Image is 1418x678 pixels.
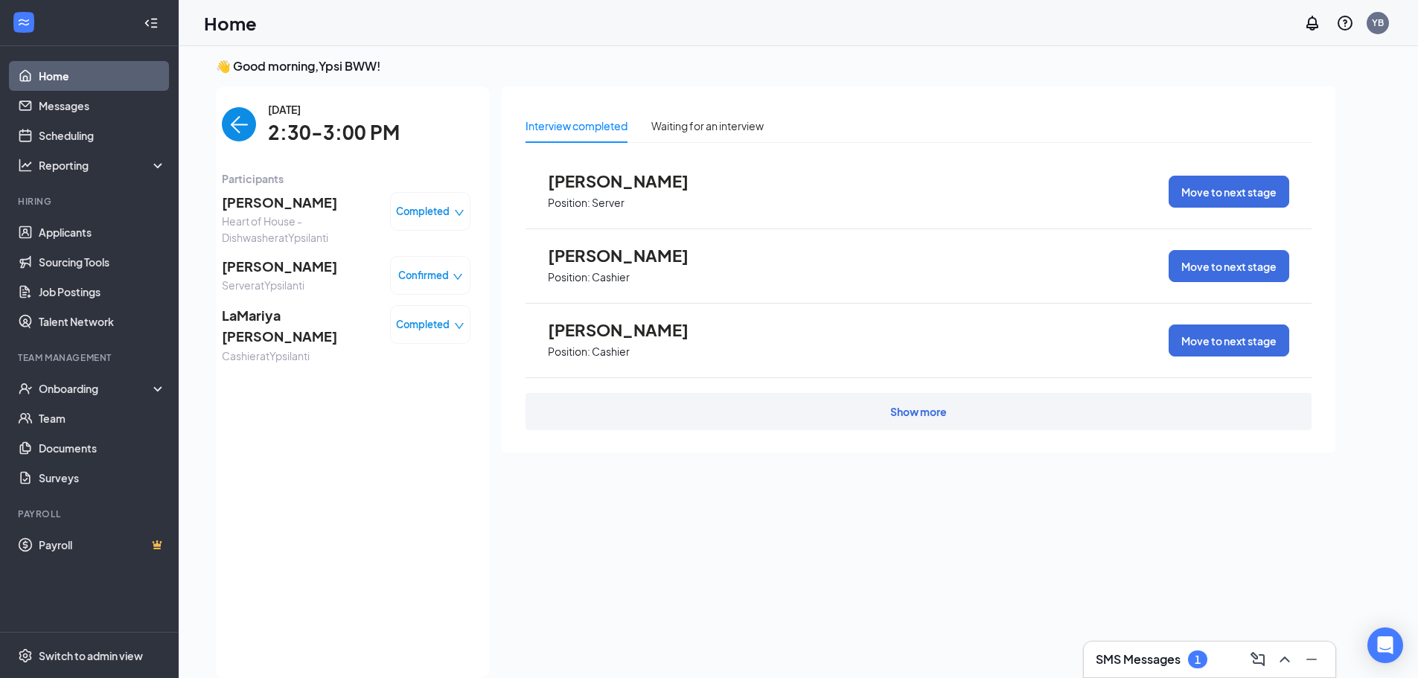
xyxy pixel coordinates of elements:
span: [PERSON_NAME] [222,192,378,213]
span: Completed [396,204,450,219]
svg: ChevronUp [1276,650,1294,668]
span: 2:30-3:00 PM [268,118,400,148]
a: Job Postings [39,277,166,307]
div: Waiting for an interview [651,118,764,134]
svg: Minimize [1303,650,1320,668]
span: Heart of House - Dishwasher at Ypsilanti [222,213,378,246]
a: Messages [39,91,166,121]
a: Talent Network [39,307,166,336]
div: Team Management [18,351,163,364]
button: Move to next stage [1169,250,1289,282]
span: [PERSON_NAME] [548,171,712,191]
p: Server [592,196,625,210]
button: Minimize [1300,647,1323,671]
span: LaMariya [PERSON_NAME] [222,305,378,348]
p: Cashier [592,270,630,284]
svg: Collapse [144,16,159,31]
button: ChevronUp [1273,647,1297,671]
div: Show more [890,404,947,419]
span: Cashier at Ypsilanti [222,348,378,364]
span: down [454,208,464,218]
span: Participants [222,170,470,187]
svg: ComposeMessage [1249,650,1267,668]
p: Position: [548,270,590,284]
div: Hiring [18,195,163,208]
span: [PERSON_NAME] [222,256,337,277]
div: Switch to admin view [39,648,143,663]
svg: QuestionInfo [1336,14,1354,32]
div: Reporting [39,158,167,173]
svg: WorkstreamLogo [16,15,31,30]
a: Team [39,403,166,433]
h3: 👋 Good morning, Ypsi BWW ! [216,58,1335,74]
div: Payroll [18,508,163,520]
a: Documents [39,433,166,463]
div: 1 [1195,653,1201,666]
p: Position: [548,345,590,359]
button: ComposeMessage [1246,647,1270,671]
a: Applicants [39,217,166,247]
span: Server at Ypsilanti [222,277,337,293]
a: PayrollCrown [39,530,166,560]
div: Open Intercom Messenger [1367,627,1403,663]
span: down [453,272,463,282]
h1: Home [204,10,257,36]
a: Sourcing Tools [39,247,166,277]
span: [DATE] [268,101,400,118]
h3: SMS Messages [1096,651,1181,668]
button: back-button [222,107,256,141]
button: Move to next stage [1169,176,1289,208]
svg: Settings [18,648,33,663]
div: Onboarding [39,381,153,396]
a: Surveys [39,463,166,493]
span: Completed [396,317,450,332]
svg: Analysis [18,158,33,173]
svg: Notifications [1303,14,1321,32]
a: Home [39,61,166,91]
div: YB [1372,16,1384,29]
p: Position: [548,196,590,210]
span: Confirmed [398,268,449,283]
span: [PERSON_NAME] [548,320,712,339]
div: Interview completed [526,118,627,134]
p: Cashier [592,345,630,359]
span: down [454,321,464,331]
svg: UserCheck [18,381,33,396]
span: [PERSON_NAME] [548,246,712,265]
button: Move to next stage [1169,324,1289,356]
a: Scheduling [39,121,166,150]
